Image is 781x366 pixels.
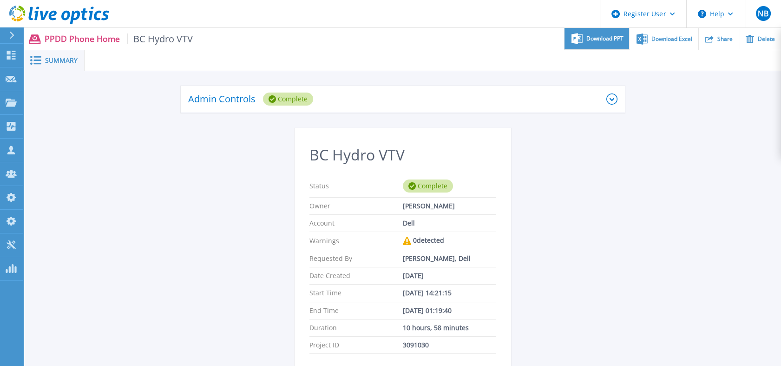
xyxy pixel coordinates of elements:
p: End Time [309,307,403,314]
p: Admin Controls [188,94,256,104]
div: [DATE] [403,272,496,279]
h2: BC Hydro VTV [309,146,496,164]
div: Dell [403,220,496,227]
span: Delete [758,36,775,42]
p: Requested By [309,255,403,262]
p: Owner [309,202,403,210]
p: Start Time [309,289,403,297]
span: NB [758,10,768,17]
p: Status [309,180,403,193]
span: Download Excel [651,36,692,42]
span: Share [717,36,733,42]
div: Complete [263,93,313,106]
p: PPDD Phone Home [45,33,193,44]
div: [PERSON_NAME], Dell [403,255,496,262]
p: Date Created [309,272,403,279]
div: 10 hours, 58 minutes [403,324,496,332]
p: Duration [309,324,403,332]
p: Project ID [309,341,403,349]
div: [DATE] 01:19:40 [403,307,496,314]
div: Complete [403,180,453,193]
div: 0 detected [403,237,496,245]
span: Download PPT [586,36,623,41]
div: [DATE] 14:21:15 [403,289,496,297]
p: Warnings [309,237,403,245]
div: 3091030 [403,341,496,349]
div: [PERSON_NAME] [403,202,496,210]
span: BC Hydro VTV [127,33,193,44]
p: Account [309,220,403,227]
span: Summary [45,57,78,64]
